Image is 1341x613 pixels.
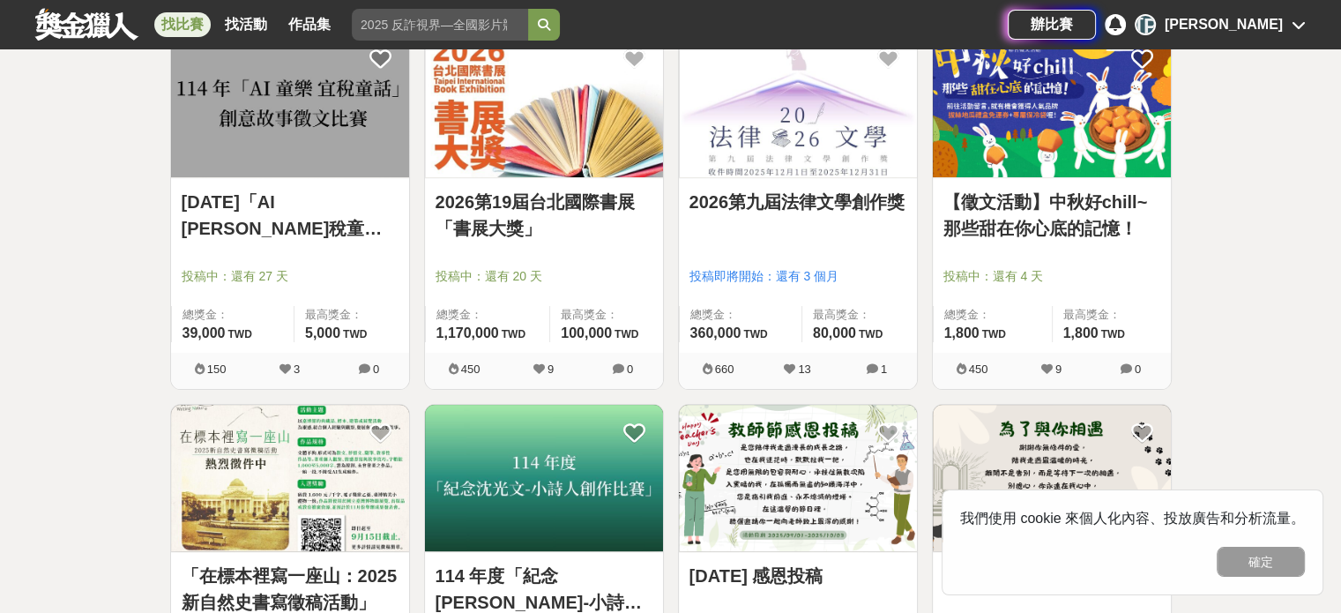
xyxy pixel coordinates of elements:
span: TWD [1101,328,1125,340]
a: 找比賽 [154,12,211,37]
span: 1 [881,363,887,376]
span: TWD [502,328,525,340]
div: [PERSON_NAME] [1135,14,1156,35]
img: Cover Image [171,30,409,177]
span: 最高獎金： [1063,306,1160,324]
img: Cover Image [425,30,663,177]
span: 1,800 [944,325,980,340]
span: 總獎金： [944,306,1041,324]
a: 找活動 [218,12,274,37]
span: TWD [859,328,883,340]
a: Cover Image [425,30,663,178]
span: 450 [969,363,988,376]
span: 100,000 [561,325,612,340]
a: Cover Image [933,405,1171,553]
img: Cover Image [679,405,917,552]
span: 最高獎金： [305,306,399,324]
span: 150 [207,363,227,376]
img: Cover Image [933,30,1171,177]
span: 1,800 [1063,325,1099,340]
a: Cover Image [679,30,917,178]
span: 最高獎金： [813,306,906,324]
span: TWD [227,328,251,340]
span: 39,000 [183,325,226,340]
span: 660 [715,363,734,376]
span: 最高獎金： [561,306,652,324]
img: Cover Image [425,405,663,552]
span: 投稿即將開始：還有 3 個月 [689,267,906,286]
a: 【徵文活動】中秋好chill~那些甜在你心底的記憶！ [943,189,1160,242]
input: 2025 反詐視界—全國影片競賽 [352,9,528,41]
a: [DATE]「AI [PERSON_NAME]稅童話」創意故事徵文比賽 [182,189,399,242]
span: 80,000 [813,325,856,340]
span: TWD [743,328,767,340]
span: 投稿中：還有 4 天 [943,267,1160,286]
span: TWD [982,328,1006,340]
span: TWD [615,328,638,340]
a: 2026第19屆台北國際書展「書展大獎」 [436,189,652,242]
span: 5,000 [305,325,340,340]
a: 辦比賽 [1008,10,1096,40]
div: [PERSON_NAME] [1165,14,1283,35]
a: 2026第九屆法律文學創作獎 [689,189,906,215]
a: Cover Image [171,30,409,178]
span: 總獎金： [436,306,540,324]
span: 450 [461,363,481,376]
a: [DATE] 感恩投稿 [689,563,906,589]
span: 9 [1055,363,1062,376]
span: 1,170,000 [436,325,499,340]
img: Cover Image [679,30,917,177]
span: 9 [548,363,554,376]
button: 確定 [1217,547,1305,577]
a: Cover Image [171,405,409,553]
img: Cover Image [933,405,1171,552]
a: Cover Image [933,30,1171,178]
a: Cover Image [679,405,917,553]
span: 0 [373,363,379,376]
span: 0 [627,363,633,376]
a: Cover Image [425,405,663,553]
span: 我們使用 cookie 來個人化內容、投放廣告和分析流量。 [960,511,1305,526]
span: 總獎金： [690,306,791,324]
span: 投稿中：還有 20 天 [436,267,652,286]
span: 投稿中：還有 27 天 [182,267,399,286]
span: 3 [294,363,300,376]
span: 總獎金： [183,306,283,324]
span: 360,000 [690,325,741,340]
img: Cover Image [171,405,409,552]
span: TWD [343,328,367,340]
span: 0 [1135,363,1141,376]
a: 作品集 [281,12,338,37]
span: 13 [798,363,810,376]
